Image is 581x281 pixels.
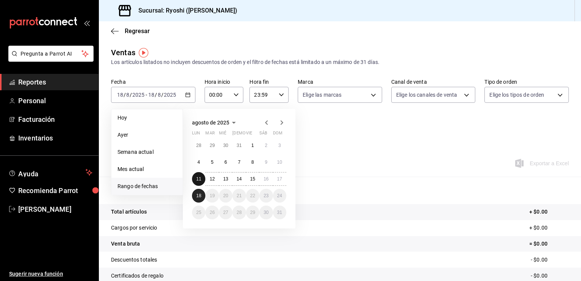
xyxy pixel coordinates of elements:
button: 3 de agosto de 2025 [273,139,286,152]
label: Tipo de orden [484,79,569,85]
abbr: martes [205,131,214,139]
abbr: 19 de agosto de 2025 [210,193,214,198]
p: = $0.00 [529,240,569,248]
abbr: miércoles [219,131,226,139]
span: Ayuda [18,168,83,177]
button: 14 de agosto de 2025 [232,172,246,186]
abbr: 16 de agosto de 2025 [264,176,268,182]
abbr: 28 de agosto de 2025 [237,210,241,215]
abbr: 6 de agosto de 2025 [224,160,227,165]
button: agosto de 2025 [192,118,238,127]
button: open_drawer_menu [84,20,90,26]
button: 29 de julio de 2025 [205,139,219,152]
button: 28 de julio de 2025 [192,139,205,152]
button: 27 de agosto de 2025 [219,206,232,219]
span: / [124,92,126,98]
abbr: 17 de agosto de 2025 [277,176,282,182]
abbr: 3 de agosto de 2025 [278,143,281,148]
abbr: 7 de agosto de 2025 [238,160,241,165]
h3: Sucursal: Ryoshi ([PERSON_NAME]) [132,6,237,15]
span: Mes actual [117,165,176,173]
span: Inventarios [18,133,92,143]
button: 10 de agosto de 2025 [273,155,286,169]
button: 29 de agosto de 2025 [246,206,259,219]
abbr: 9 de agosto de 2025 [265,160,267,165]
span: [PERSON_NAME] [18,204,92,214]
input: -- [117,92,124,98]
label: Canal de venta [391,79,476,85]
a: Pregunta a Parrot AI [5,55,94,63]
button: 17 de agosto de 2025 [273,172,286,186]
span: / [155,92,157,98]
p: Descuentos totales [111,256,157,264]
p: - $0.00 [531,256,569,264]
abbr: 20 de agosto de 2025 [223,193,228,198]
span: Hoy [117,114,176,122]
span: Regresar [125,27,150,35]
button: 9 de agosto de 2025 [259,155,273,169]
abbr: 22 de agosto de 2025 [250,193,255,198]
p: + $0.00 [529,224,569,232]
abbr: 11 de agosto de 2025 [196,176,201,182]
p: + $0.00 [529,208,569,216]
span: Elige los tipos de orden [489,91,544,99]
abbr: viernes [246,131,252,139]
span: Pregunta a Parrot AI [21,50,82,58]
button: 31 de julio de 2025 [232,139,246,152]
span: Elige las marcas [303,91,341,99]
span: agosto de 2025 [192,120,229,126]
button: 7 de agosto de 2025 [232,155,246,169]
button: 18 de agosto de 2025 [192,189,205,203]
abbr: 4 de agosto de 2025 [197,160,200,165]
button: 30 de agosto de 2025 [259,206,273,219]
abbr: 28 de julio de 2025 [196,143,201,148]
abbr: 25 de agosto de 2025 [196,210,201,215]
abbr: 10 de agosto de 2025 [277,160,282,165]
button: 1 de agosto de 2025 [246,139,259,152]
p: Venta bruta [111,240,140,248]
input: -- [148,92,155,98]
button: Regresar [111,27,150,35]
button: 21 de agosto de 2025 [232,189,246,203]
abbr: 29 de agosto de 2025 [250,210,255,215]
abbr: 23 de agosto de 2025 [264,193,268,198]
abbr: 27 de agosto de 2025 [223,210,228,215]
label: Hora fin [249,79,289,85]
label: Hora inicio [205,79,244,85]
span: Elige los canales de venta [396,91,457,99]
button: 23 de agosto de 2025 [259,189,273,203]
p: - $0.00 [531,272,569,280]
abbr: lunes [192,131,200,139]
button: 31 de agosto de 2025 [273,206,286,219]
abbr: 30 de agosto de 2025 [264,210,268,215]
abbr: 13 de agosto de 2025 [223,176,228,182]
button: 12 de agosto de 2025 [205,172,219,186]
span: Sugerir nueva función [9,270,92,278]
p: Cargos por servicio [111,224,157,232]
button: 5 de agosto de 2025 [205,155,219,169]
div: Ventas [111,47,135,58]
abbr: 12 de agosto de 2025 [210,176,214,182]
span: Ayer [117,131,176,139]
span: Recomienda Parrot [18,185,92,196]
abbr: 29 de julio de 2025 [210,143,214,148]
button: 2 de agosto de 2025 [259,139,273,152]
abbr: 5 de agosto de 2025 [211,160,214,165]
p: Total artículos [111,208,147,216]
span: / [130,92,132,98]
abbr: 24 de agosto de 2025 [277,193,282,198]
span: / [161,92,164,98]
button: 19 de agosto de 2025 [205,189,219,203]
p: Certificados de regalo [111,272,164,280]
abbr: 15 de agosto de 2025 [250,176,255,182]
abbr: domingo [273,131,283,139]
abbr: jueves [232,131,277,139]
abbr: sábado [259,131,267,139]
img: Tooltip marker [139,48,148,57]
span: Semana actual [117,148,176,156]
input: ---- [132,92,145,98]
label: Fecha [111,79,195,85]
button: Pregunta a Parrot AI [8,46,94,62]
button: 16 de agosto de 2025 [259,172,273,186]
